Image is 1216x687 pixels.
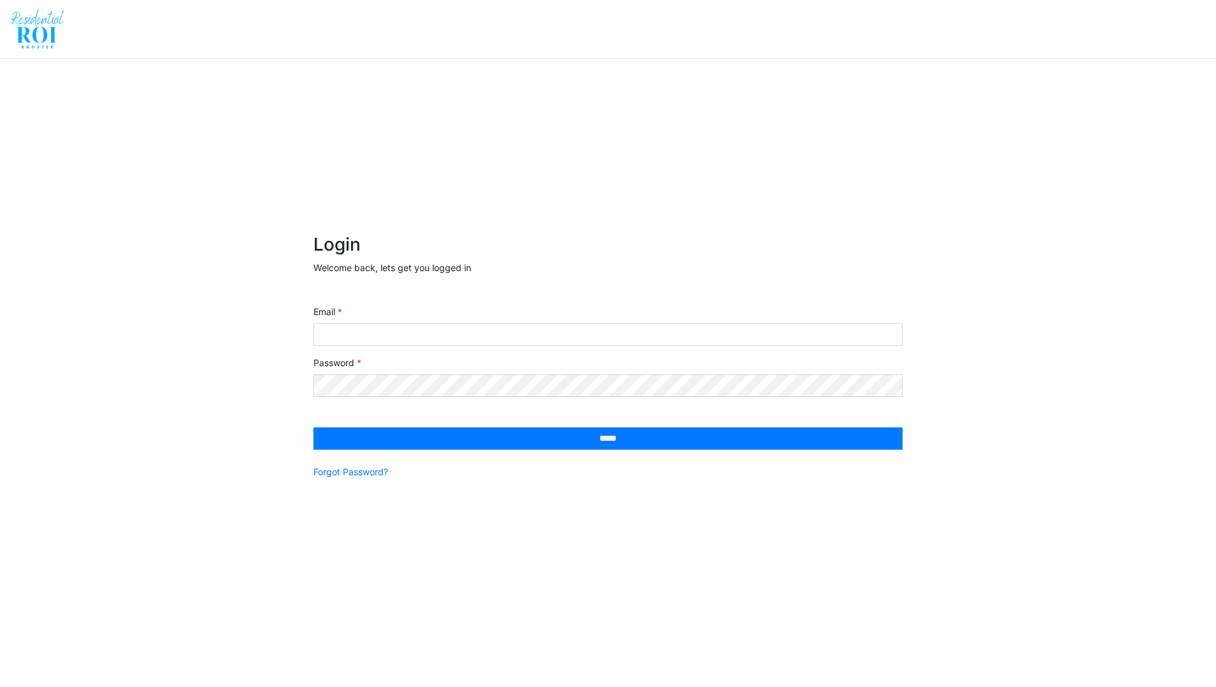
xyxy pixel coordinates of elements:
img: spp logo [10,8,66,49]
label: Password [313,356,361,369]
a: Forgot Password? [313,465,388,478]
p: Welcome back, lets get you logged in [313,261,903,274]
h2: Login [313,234,903,256]
label: Email [313,305,342,318]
